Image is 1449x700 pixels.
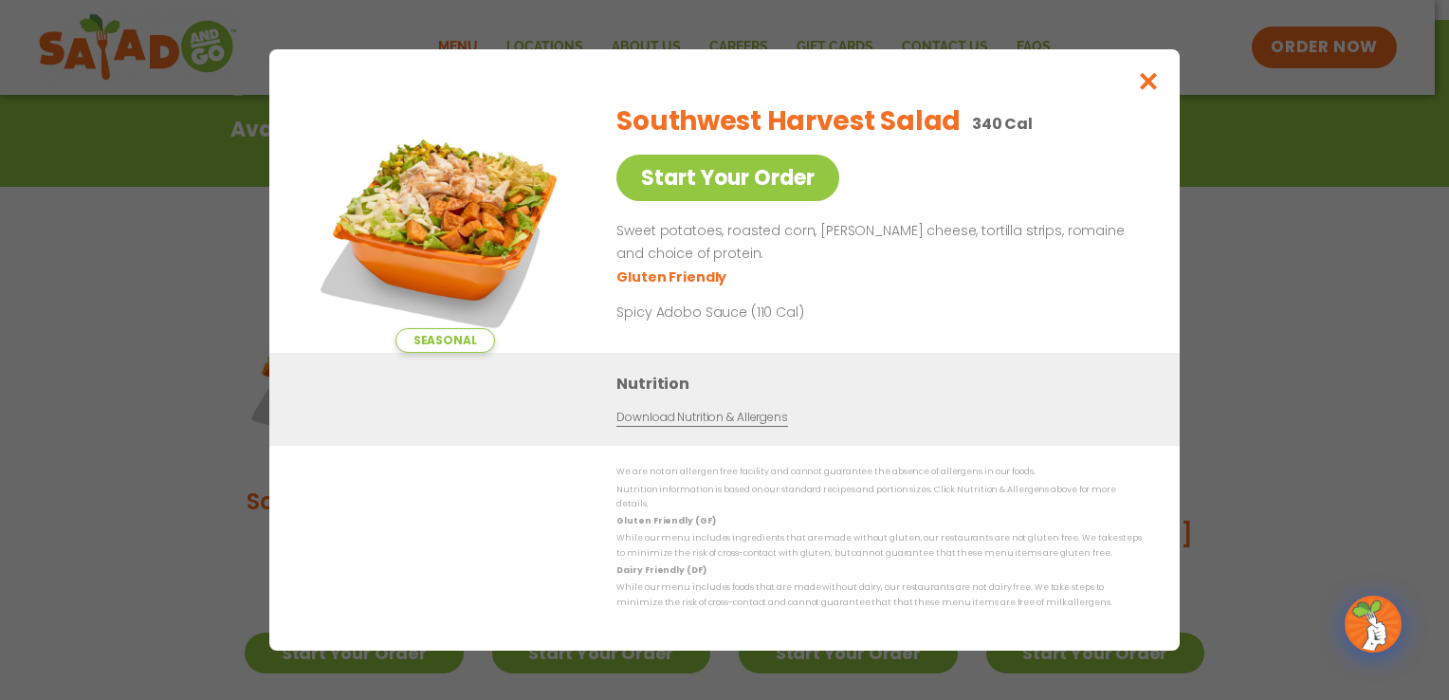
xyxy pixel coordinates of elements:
[312,87,578,353] img: Featured product photo for Southwest Harvest Salad
[1347,598,1400,651] img: wpChatIcon
[616,483,1142,512] p: Nutrition information is based on our standard recipes and portion sizes. Click Nutrition & Aller...
[616,531,1142,561] p: While our menu includes ingredients that are made without gluten, our restaurants are not gluten ...
[1118,49,1180,113] button: Close modal
[616,220,1134,266] p: Sweet potatoes, roasted corn, [PERSON_NAME] cheese, tortilla strips, romaine and choice of protein.
[616,155,839,201] a: Start Your Order
[616,372,1151,396] h3: Nutrition
[616,303,967,322] p: Spicy Adobo Sauce (110 Cal)
[616,515,715,526] strong: Gluten Friendly (GF)
[616,409,787,427] a: Download Nutrition & Allergens
[616,267,729,287] li: Gluten Friendly
[616,465,1142,479] p: We are not an allergen free facility and cannot guarantee the absence of allergens in our foods.
[616,580,1142,610] p: While our menu includes foods that are made without dairy, our restaurants are not dairy free. We...
[395,328,495,353] span: Seasonal
[972,112,1033,136] p: 340 Cal
[616,564,706,576] strong: Dairy Friendly (DF)
[616,101,961,141] h2: Southwest Harvest Salad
